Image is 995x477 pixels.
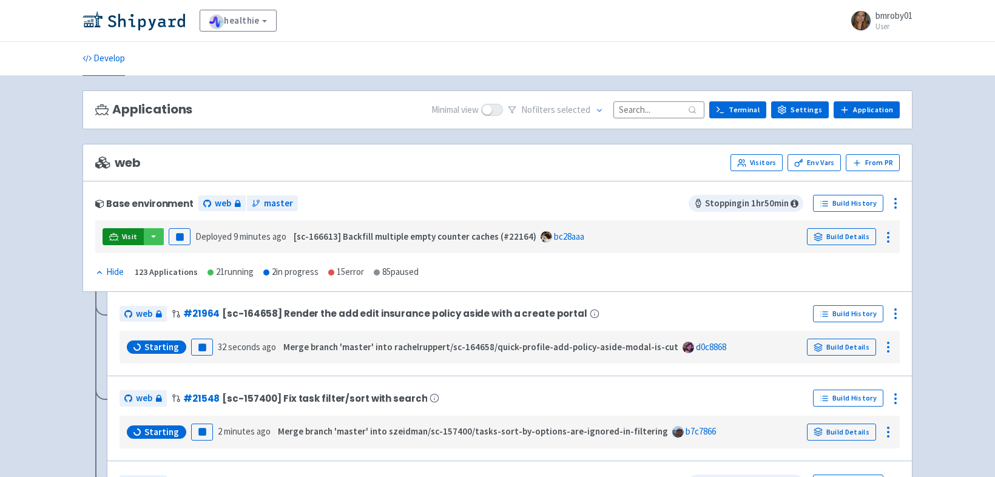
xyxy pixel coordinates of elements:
[200,10,277,32] a: healthie
[95,156,140,170] span: web
[122,232,138,242] span: Visit
[844,11,912,30] a: bmroby01 User
[234,231,286,242] time: 9 minutes ago
[807,228,876,245] a: Build Details
[730,154,783,171] a: Visitors
[135,265,198,279] div: 123 Applications
[278,425,668,437] strong: Merge branch 'master' into szeidman/sc-157400/tasks-sort-by-options-are-ignored-in-filtering
[95,103,192,117] h3: Applications
[198,195,246,212] a: web
[709,101,766,118] a: Terminal
[283,341,678,353] strong: Merge branch 'master' into rachelruppert/sc-164658/quick-profile-add-policy-aside-modal-is-cut
[103,228,144,245] a: Visit
[554,231,584,242] a: bc28aaa
[83,42,125,76] a: Develop
[195,231,286,242] span: Deployed
[218,425,271,437] time: 2 minutes ago
[807,424,876,441] a: Build Details
[144,426,179,438] span: Starting
[834,101,900,118] a: Application
[169,228,191,245] button: Pause
[95,265,125,279] button: Hide
[218,341,276,353] time: 32 seconds ago
[613,101,704,118] input: Search...
[557,104,590,115] span: selected
[83,11,185,30] img: Shipyard logo
[807,339,876,356] a: Build Details
[136,391,152,405] span: web
[95,265,124,279] div: Hide
[136,307,152,321] span: web
[771,101,829,118] a: Settings
[875,10,912,21] span: bmroby01
[689,195,803,212] span: Stopping in 1 hr 50 min
[431,103,479,117] span: Minimal view
[207,265,254,279] div: 21 running
[328,265,364,279] div: 15 error
[686,425,716,437] a: b7c7866
[95,198,194,209] div: Base environment
[788,154,841,171] a: Env Vars
[222,308,587,319] span: [sc-164658] Render the add edit insurance policy aside with a create portal
[374,265,419,279] div: 85 paused
[183,307,220,320] a: #21964
[263,265,319,279] div: 2 in progress
[183,392,220,405] a: #21548
[846,154,900,171] button: From PR
[215,197,231,211] span: web
[247,195,298,212] a: master
[813,390,883,407] a: Build History
[813,305,883,322] a: Build History
[222,393,427,404] span: [sc-157400] Fix task filter/sort with search
[120,390,167,407] a: web
[264,197,293,211] span: master
[144,341,179,353] span: Starting
[191,339,213,356] button: Pause
[191,424,213,441] button: Pause
[120,306,167,322] a: web
[813,195,883,212] a: Build History
[521,103,590,117] span: No filter s
[875,22,912,30] small: User
[696,341,726,353] a: d0c8868
[294,231,536,242] strong: [sc-166613] Backfill multiple empty counter caches (#22164)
